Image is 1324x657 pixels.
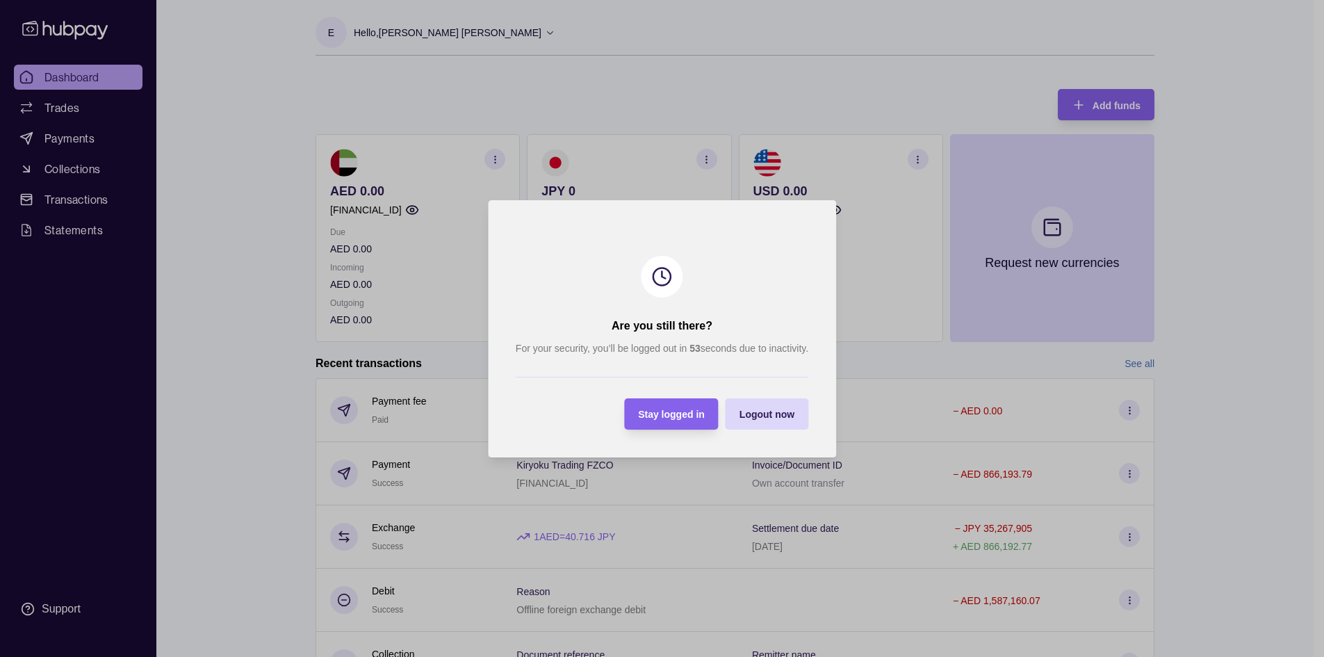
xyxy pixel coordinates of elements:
[739,409,794,420] span: Logout now
[612,318,712,334] h2: Are you still there?
[516,341,808,356] p: For your security, you’ll be logged out in seconds due to inactivity.
[689,343,701,354] strong: 53
[624,398,719,430] button: Stay logged in
[726,398,808,430] button: Logout now
[638,409,705,420] span: Stay logged in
